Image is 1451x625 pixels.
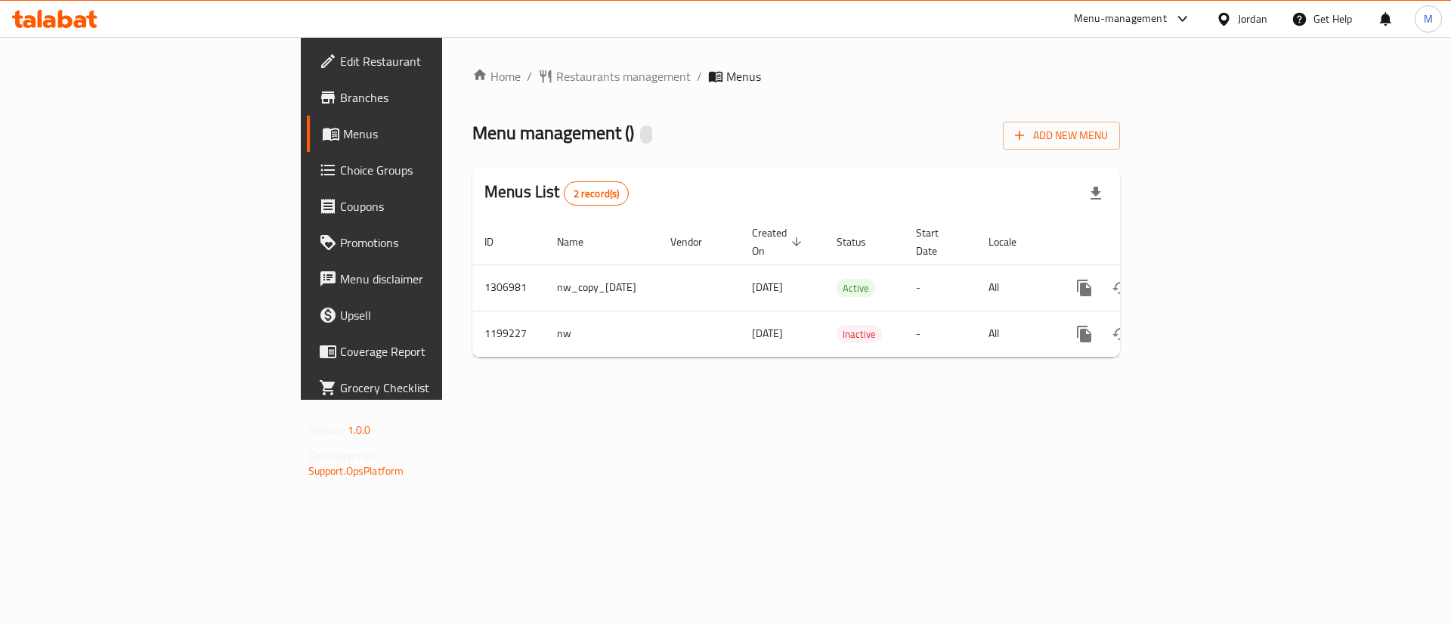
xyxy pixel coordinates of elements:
[340,197,531,215] span: Coupons
[976,265,1054,311] td: All
[340,88,531,107] span: Branches
[307,261,543,297] a: Menu disclaimer
[1424,11,1433,27] span: M
[1066,316,1103,352] button: more
[472,219,1224,357] table: enhanced table
[556,67,691,85] span: Restaurants management
[545,311,658,357] td: nw
[1015,126,1108,145] span: Add New Menu
[904,265,976,311] td: -
[726,67,761,85] span: Menus
[340,379,531,397] span: Grocery Checklist
[340,234,531,252] span: Promotions
[340,52,531,70] span: Edit Restaurant
[484,233,513,251] span: ID
[307,297,543,333] a: Upsell
[307,79,543,116] a: Branches
[307,333,543,370] a: Coverage Report
[837,326,882,343] span: Inactive
[340,270,531,288] span: Menu disclaimer
[308,446,378,466] span: Get support on:
[1054,219,1224,265] th: Actions
[752,277,783,297] span: [DATE]
[837,279,875,297] div: Active
[472,116,634,150] span: Menu management ( )
[307,116,543,152] a: Menus
[1103,270,1139,306] button: Change Status
[752,224,806,260] span: Created On
[307,43,543,79] a: Edit Restaurant
[348,420,371,440] span: 1.0.0
[1078,175,1114,212] div: Export file
[564,181,630,206] div: Total records count
[916,224,958,260] span: Start Date
[343,125,531,143] span: Menus
[1066,270,1103,306] button: more
[340,161,531,179] span: Choice Groups
[697,67,702,85] li: /
[307,188,543,224] a: Coupons
[904,311,976,357] td: -
[307,152,543,188] a: Choice Groups
[538,67,691,85] a: Restaurants management
[837,233,886,251] span: Status
[557,233,603,251] span: Name
[837,325,882,343] div: Inactive
[340,306,531,324] span: Upsell
[307,370,543,406] a: Grocery Checklist
[1074,10,1167,28] div: Menu-management
[484,181,629,206] h2: Menus List
[988,233,1036,251] span: Locale
[565,187,629,201] span: 2 record(s)
[1238,11,1267,27] div: Jordan
[308,461,404,481] a: Support.OpsPlatform
[976,311,1054,357] td: All
[670,233,722,251] span: Vendor
[1003,122,1120,150] button: Add New Menu
[308,420,345,440] span: Version:
[340,342,531,360] span: Coverage Report
[545,265,658,311] td: nw_copy_[DATE]
[837,280,875,297] span: Active
[752,323,783,343] span: [DATE]
[472,67,1120,85] nav: breadcrumb
[307,224,543,261] a: Promotions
